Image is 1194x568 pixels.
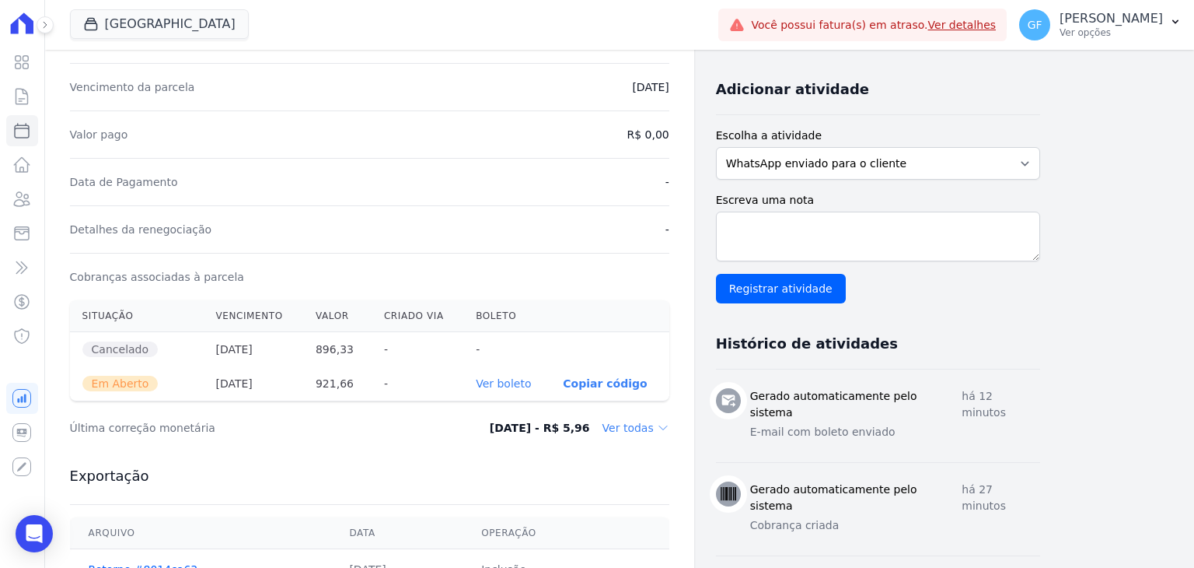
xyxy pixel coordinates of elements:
[303,332,372,367] th: 896,33
[70,420,424,436] dt: Última correção monetária
[70,467,669,486] h3: Exportação
[750,424,1040,440] p: E-mail com boleto enviado
[716,80,869,99] h3: Adicionar atividade
[1060,26,1163,39] p: Ver opções
[716,192,1040,209] label: Escreva uma nota
[962,482,1039,514] p: há 27 minutos
[463,517,669,549] th: Operação
[665,174,669,190] dd: -
[82,342,158,357] span: Cancelado
[303,300,372,332] th: Valor
[563,377,647,390] button: Copiar código
[16,515,53,552] div: Open Intercom Messenger
[602,420,669,436] dd: Ver todas
[70,222,212,237] dt: Detalhes da renegociação
[716,128,1040,144] label: Escolha a atividade
[70,300,204,332] th: Situação
[490,420,590,436] dd: [DATE] - R$ 5,96
[70,79,195,95] dt: Vencimento da parcela
[70,174,178,190] dt: Data de Pagamento
[463,300,550,332] th: Boleto
[330,517,463,549] th: Data
[750,388,962,421] h3: Gerado automaticamente pelo sistema
[203,300,303,332] th: Vencimento
[372,300,463,332] th: Criado via
[303,366,372,401] th: 921,66
[82,376,159,391] span: Em Aberto
[476,377,531,390] a: Ver boleto
[1028,19,1042,30] span: GF
[70,127,128,142] dt: Valor pago
[70,269,244,285] dt: Cobranças associadas à parcela
[962,388,1039,421] p: há 12 minutos
[716,335,898,353] h3: Histórico de atividades
[751,17,996,33] span: Você possui fatura(s) em atraso.
[1060,11,1163,26] p: [PERSON_NAME]
[716,274,846,303] input: Registrar atividade
[203,366,303,401] th: [DATE]
[665,222,669,237] dd: -
[632,79,669,95] dd: [DATE]
[928,19,997,31] a: Ver detalhes
[70,517,331,549] th: Arquivo
[1007,3,1194,47] button: GF [PERSON_NAME] Ver opções
[750,517,1040,534] p: Cobrança criada
[750,482,962,514] h3: Gerado automaticamente pelo sistema
[627,127,669,142] dd: R$ 0,00
[463,332,550,367] th: -
[372,332,463,367] th: -
[70,9,249,39] button: [GEOGRAPHIC_DATA]
[203,332,303,367] th: [DATE]
[372,366,463,401] th: -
